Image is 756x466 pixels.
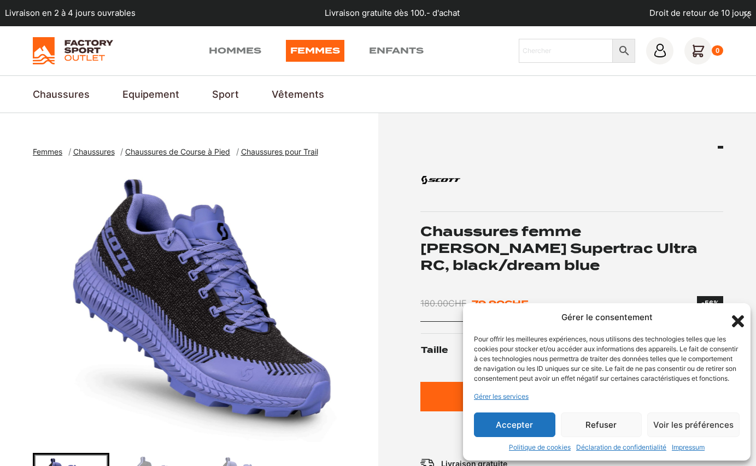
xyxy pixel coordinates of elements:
[33,87,90,102] a: Chaussures
[519,39,613,63] input: Chercher
[561,412,642,437] button: Refuser
[33,37,113,64] img: Factory Sport Outlet
[420,382,723,412] button: Ajouter au panier
[647,412,740,437] button: Voir les préférences
[33,147,62,156] span: Femmes
[209,40,261,62] a: Hommes
[286,40,344,62] a: Femmes
[472,298,528,309] bdi: 79.90
[272,87,324,102] a: Vêtements
[33,146,324,158] nav: breadcrumbs
[701,298,719,308] div: -56%
[729,312,740,323] div: Fermer la boîte de dialogue
[672,443,705,452] a: Impressum
[649,7,752,20] p: Droit de retour de 10 jours
[474,392,529,402] a: Gérer les services
[125,147,236,156] a: Chaussures de Course à Pied
[33,147,68,156] a: Femmes
[576,443,666,452] a: Déclaration de confidentialité
[505,298,528,309] span: CHF
[448,298,466,309] span: CHF
[421,333,571,368] label: Taille
[325,7,460,20] p: Livraison gratuite dès 100.- d'achat
[420,223,723,274] h1: Chaussures femme [PERSON_NAME] Supertrac Ultra RC, black/dream blue
[474,412,555,437] button: Accepter
[241,147,324,156] a: Chaussures pour Trail
[122,87,179,102] a: Equipement
[212,87,239,102] a: Sport
[509,443,571,452] a: Politique de cookies
[369,40,424,62] a: Enfants
[33,169,373,442] div: 1 of 7
[5,7,136,20] p: Livraison en 2 à 4 jours ouvrables
[712,45,723,56] div: 0
[474,334,739,384] div: Pour offrir les meilleures expériences, nous utilisons des technologies telles que les cookies po...
[241,147,318,156] span: Chaussures pour Trail
[561,311,653,324] div: Gérer le consentement
[420,298,466,309] bdi: 180.00
[737,5,756,25] button: dismiss
[73,147,121,156] a: Chaussures
[73,147,115,156] span: Chaussures
[125,147,230,156] span: Chaussures de Course à Pied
